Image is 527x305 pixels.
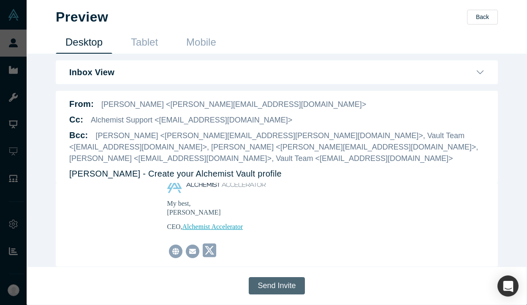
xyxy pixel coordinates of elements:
div: Domain: [DOMAIN_NAME] [22,22,93,29]
span: [PERSON_NAME] <[PERSON_NAME][EMAIL_ADDRESS][PERSON_NAME][DOMAIN_NAME]>, Vault Team <[EMAIL_ADDRES... [69,131,478,163]
a: Tablet [121,34,168,54]
a: Desktop [56,34,112,54]
b: From: [69,99,94,109]
img: mail-grey.png [117,62,130,75]
button: Inbox View [69,67,484,77]
img: website_grey.svg [14,22,20,29]
img: tab_keywords_by_traffic_grey.svg [84,49,91,56]
img: twitter-grey.png [133,60,147,75]
b: Inbox View [69,67,114,77]
p: [PERSON_NAME] - Create your Alchemist Vault profile [69,167,282,180]
iframe: DemoDay Email Preview [69,183,484,260]
img: website-grey.png [100,62,113,75]
p: CEO, [98,39,252,48]
button: Send Invite [249,277,304,294]
a: Mobile [177,34,226,54]
img: tab_domain_overview_orange.svg [23,49,30,56]
a: Alchemist Accelerator [113,40,174,47]
div: Keywords by Traffic [93,50,142,55]
span: Alchemist Support <[EMAIL_ADDRESS][DOMAIN_NAME]> [91,116,292,124]
h1: Preview [56,9,108,25]
b: Cc : [69,115,83,124]
img: logo_orange.svg [14,14,20,20]
b: Bcc : [69,131,88,140]
div: Domain Overview [32,50,76,55]
span: [PERSON_NAME] <[PERSON_NAME][EMAIL_ADDRESS][DOMAIN_NAME]> [101,100,366,109]
div: v 4.0.25 [24,14,41,20]
button: Back [467,10,498,25]
div: My best, [PERSON_NAME] [98,16,252,48]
